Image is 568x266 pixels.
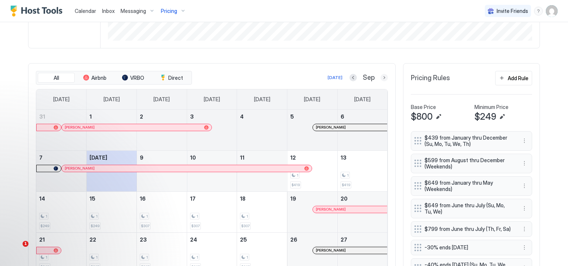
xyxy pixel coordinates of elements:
a: Tuesday [146,89,177,109]
span: 1 [89,113,92,120]
span: [DATE] [204,96,220,103]
a: September 3, 2025 [187,110,237,123]
td: September 7, 2025 [36,150,87,191]
a: September 6, 2025 [338,110,388,123]
a: September 24, 2025 [187,233,237,246]
span: 6 [341,113,344,120]
a: September 11, 2025 [237,151,287,164]
span: $439 from January thru December (Su, Mo, Tu, We, Th) [425,134,513,147]
a: September 27, 2025 [338,233,388,246]
td: September 20, 2025 [337,191,388,232]
iframe: Intercom live chat [7,241,25,259]
span: 27 [341,236,347,243]
td: September 14, 2025 [36,191,87,232]
span: 17 [190,195,196,202]
button: Direct [153,73,190,83]
td: September 12, 2025 [287,150,338,191]
span: 1 [96,255,98,260]
div: menu [520,136,529,145]
button: VRBO [115,73,152,83]
span: 1 [246,255,248,260]
span: [PERSON_NAME] [65,125,95,130]
span: 26 [290,236,297,243]
button: More options [520,204,529,213]
a: Inbox [102,7,115,15]
span: 31 [39,113,45,120]
button: More options [520,136,529,145]
span: 11 [240,154,244,161]
a: September 5, 2025 [287,110,337,123]
span: -30% ends [DATE] [425,244,513,251]
td: September 17, 2025 [187,191,237,232]
div: menu [520,243,529,252]
a: September 21, 2025 [36,233,86,246]
td: September 19, 2025 [287,191,338,232]
td: September 9, 2025 [136,150,187,191]
div: User profile [546,5,558,17]
span: 12 [290,154,296,161]
a: September 26, 2025 [287,233,337,246]
span: 24 [190,236,197,243]
span: Invite Friends [497,8,528,14]
a: Friday [297,89,328,109]
span: Inbox [102,8,115,14]
span: $249 [474,111,496,122]
span: [DATE] [254,96,270,103]
a: Thursday [247,89,278,109]
span: [DATE] [104,96,120,103]
div: [PERSON_NAME] [316,207,384,212]
div: [PERSON_NAME] [65,125,209,130]
a: Host Tools Logo [10,6,66,17]
div: [DATE] [328,74,342,81]
a: September 10, 2025 [187,151,237,164]
span: Minimum Price [474,104,508,110]
span: 1 [196,255,198,260]
div: menu [520,181,529,190]
span: 5 [290,113,294,120]
td: August 31, 2025 [36,110,87,151]
span: [PERSON_NAME] [316,125,346,130]
span: Pricing [161,8,177,14]
div: [PERSON_NAME] [316,125,384,130]
button: [DATE] [327,73,344,82]
button: More options [520,181,529,190]
a: September 7, 2025 [36,151,86,164]
span: 7 [39,154,43,161]
span: [PERSON_NAME] [316,248,346,253]
span: 19 [290,195,296,202]
span: 10 [190,154,196,161]
a: September 22, 2025 [87,233,136,246]
span: [PERSON_NAME] [65,166,95,171]
span: 1 [297,173,298,178]
span: $649 from June thru July (Su, Mo, Tu, We) [425,202,513,215]
a: September 15, 2025 [87,192,136,205]
td: September 3, 2025 [187,110,237,151]
button: Add Rule [495,71,532,85]
span: $307 [191,224,200,228]
a: August 31, 2025 [36,110,86,123]
a: September 4, 2025 [237,110,287,123]
span: $307 [241,224,250,228]
span: 2 [140,113,143,120]
a: September 16, 2025 [137,192,187,205]
div: Add Rule [508,74,528,82]
a: September 17, 2025 [187,192,237,205]
td: September 16, 2025 [136,191,187,232]
span: 4 [240,113,244,120]
a: September 18, 2025 [237,192,287,205]
td: September 10, 2025 [187,150,237,191]
span: Base Price [411,104,436,110]
span: VRBO [130,75,144,81]
span: 1 [23,241,28,247]
div: tab-group [36,71,192,85]
a: September 20, 2025 [338,192,388,205]
span: Direct [168,75,183,81]
a: September 9, 2025 [137,151,187,164]
div: menu [520,159,529,168]
span: Pricing Rules [411,74,450,82]
span: 1 [45,255,47,260]
span: $649 from January thru May (Weekends) [425,180,513,192]
span: 25 [240,236,247,243]
a: September 12, 2025 [287,151,337,164]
